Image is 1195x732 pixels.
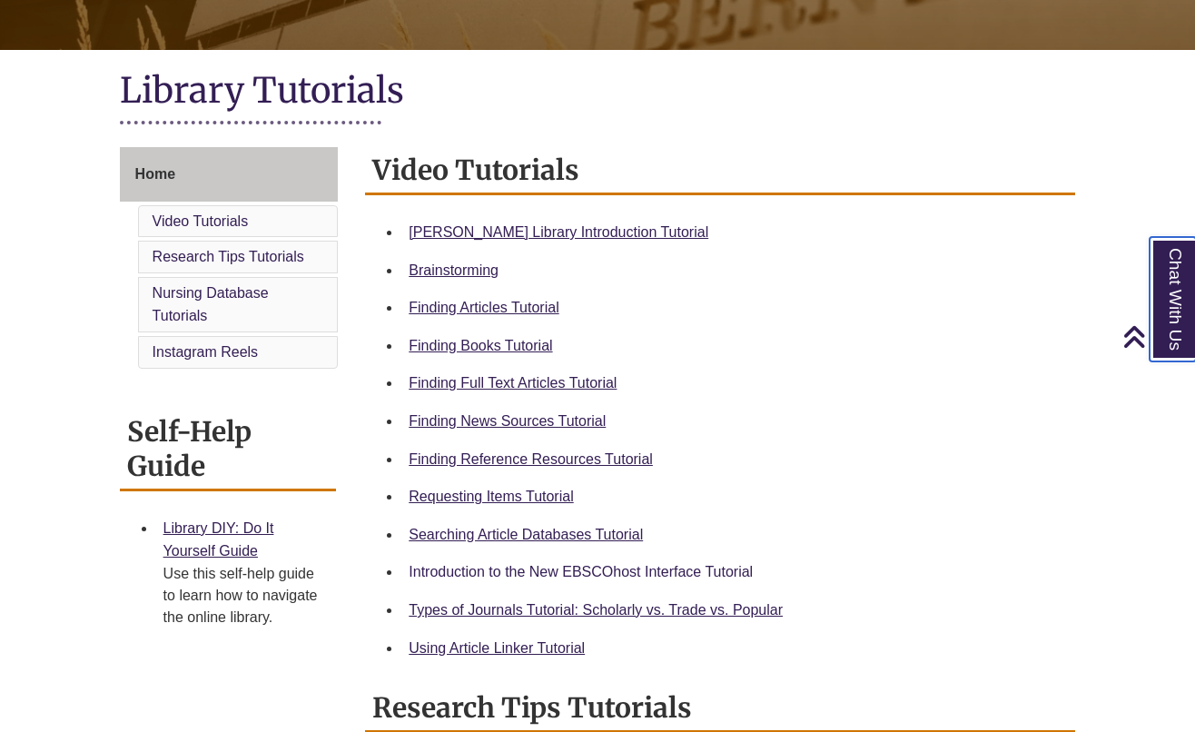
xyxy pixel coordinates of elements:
a: Research Tips Tutorials [153,249,304,264]
a: Finding News Sources Tutorial [409,413,606,429]
a: Brainstorming [409,262,499,278]
a: Back to Top [1122,324,1190,349]
a: Nursing Database Tutorials [153,285,269,324]
h2: Self-Help Guide [120,409,337,491]
a: Searching Article Databases Tutorial [409,527,643,542]
a: Finding Reference Resources Tutorial [409,451,653,467]
h1: Library Tutorials [120,68,1076,116]
a: Library DIY: Do It Yourself Guide [163,520,274,559]
a: Finding Books Tutorial [409,338,552,353]
span: Home [135,166,175,182]
a: Introduction to the New EBSCOhost Interface Tutorial [409,564,753,579]
h2: Video Tutorials [365,147,1075,195]
a: Video Tutorials [153,213,249,229]
a: Home [120,147,339,202]
a: [PERSON_NAME] Library Introduction Tutorial [409,224,708,240]
a: Using Article Linker Tutorial [409,640,585,656]
a: Finding Articles Tutorial [409,300,558,315]
div: Guide Page Menu [120,147,339,372]
a: Types of Journals Tutorial: Scholarly vs. Trade vs. Popular [409,602,783,618]
a: Instagram Reels [153,344,259,360]
div: Use this self-help guide to learn how to navigate the online library. [163,563,322,628]
a: Finding Full Text Articles Tutorial [409,375,617,391]
a: Requesting Items Tutorial [409,489,573,504]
